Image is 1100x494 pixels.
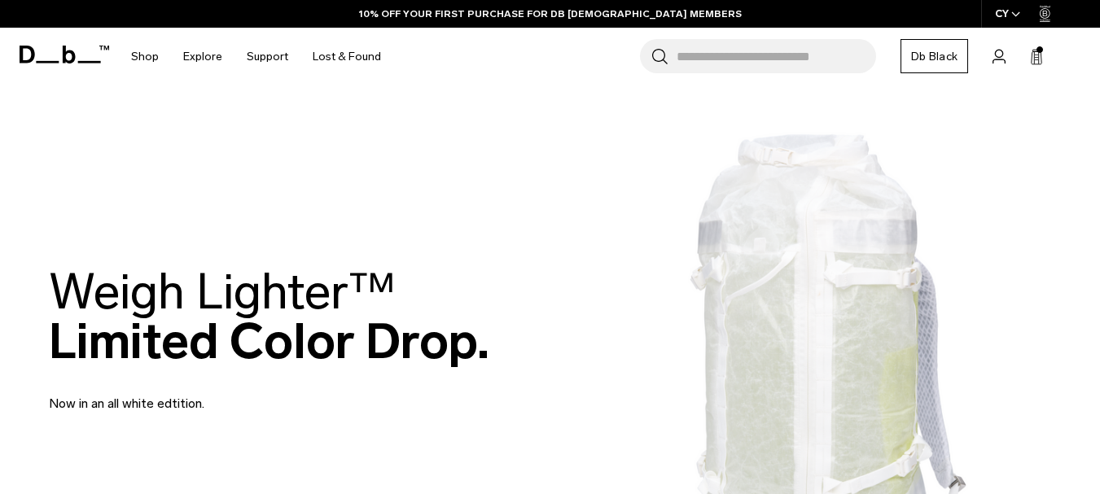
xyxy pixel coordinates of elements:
[49,267,489,366] h2: Limited Color Drop.
[49,374,440,413] p: Now in an all white edtition.
[901,39,968,73] a: Db Black
[131,28,159,85] a: Shop
[119,28,393,85] nav: Main Navigation
[247,28,288,85] a: Support
[49,262,396,321] span: Weigh Lighter™
[359,7,742,21] a: 10% OFF YOUR FIRST PURCHASE FOR DB [DEMOGRAPHIC_DATA] MEMBERS
[183,28,222,85] a: Explore
[313,28,381,85] a: Lost & Found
